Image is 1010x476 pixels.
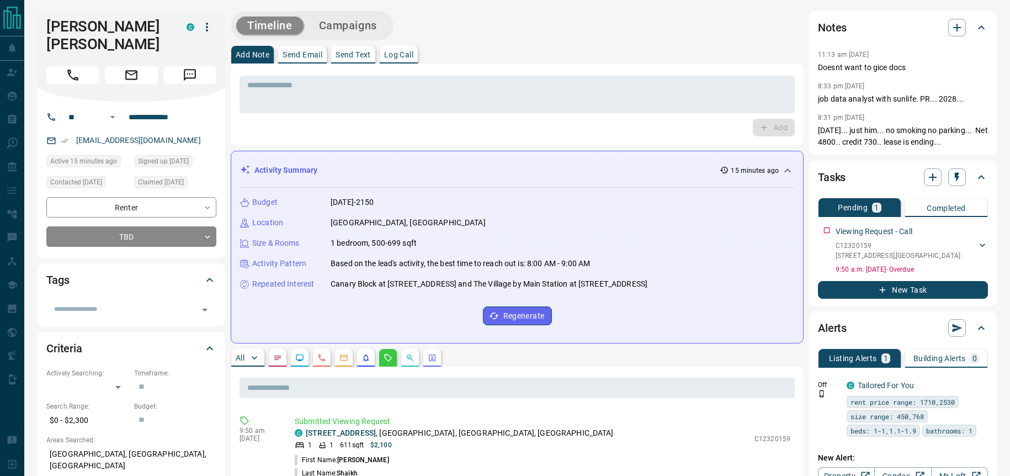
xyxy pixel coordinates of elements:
[187,23,194,31] div: condos.ca
[252,217,283,229] p: Location
[306,429,376,437] a: [STREET_ADDRESS]
[46,155,129,171] div: Mon Aug 18 2025
[254,165,317,176] p: Activity Summary
[331,237,417,249] p: 1 bedroom, 500-699 sqft
[252,278,314,290] p: Repeated Interest
[134,368,216,378] p: Timeframe:
[295,416,790,427] p: Submitted Viewing Request
[818,168,846,186] h2: Tasks
[926,425,972,436] span: bathrooms: 1
[836,251,960,261] p: [STREET_ADDRESS] , [GEOGRAPHIC_DATA]
[138,177,184,188] span: Claimed [DATE]
[46,176,129,192] div: Fri Apr 12 2024
[818,319,847,337] h2: Alerts
[106,110,119,124] button: Open
[331,278,647,290] p: Canary Block at [STREET_ADDRESS] and The Village by Main Station at [STREET_ADDRESS]
[331,197,374,208] p: [DATE]-2150
[134,155,216,171] div: Wed Feb 15 2023
[913,355,966,362] p: Building Alerts
[46,271,69,289] h2: Tags
[76,136,201,145] a: [EMAIL_ADDRESS][DOMAIN_NAME]
[240,160,794,181] div: Activity Summary15 minutes ago
[46,435,216,445] p: Areas Searched:
[134,401,216,411] p: Budget:
[836,239,988,263] div: C12320159[STREET_ADDRESS],[GEOGRAPHIC_DATA]
[384,353,392,362] svg: Requests
[818,51,869,59] p: 11:13 am [DATE]
[818,114,865,121] p: 8:31 pm [DATE]
[308,17,388,35] button: Campaigns
[818,82,865,90] p: 8:33 pm [DATE]
[370,440,392,450] p: $2,100
[138,156,189,167] span: Signed up [DATE]
[273,353,282,362] svg: Notes
[927,204,966,212] p: Completed
[858,381,914,390] a: Tailored For You
[337,456,389,464] span: [PERSON_NAME]
[134,176,216,192] div: Wed Feb 15 2023
[340,440,364,450] p: 611 sqft
[829,355,877,362] p: Listing Alerts
[818,14,988,41] div: Notes
[850,425,916,436] span: beds: 1-1,1.1-1.9
[838,204,868,211] p: Pending
[818,164,988,191] div: Tasks
[308,440,312,450] p: 1
[50,156,117,167] span: Active 15 minutes ago
[836,265,988,274] p: 9:50 a.m. [DATE] - Overdue
[46,401,129,411] p: Search Range:
[46,226,216,247] div: TBD
[236,17,304,35] button: Timeline
[362,353,370,362] svg: Listing Alerts
[306,427,614,439] p: , [GEOGRAPHIC_DATA], [GEOGRAPHIC_DATA], [GEOGRAPHIC_DATA]
[818,281,988,299] button: New Task
[818,380,840,390] p: Off
[874,204,879,211] p: 1
[252,258,306,269] p: Activity Pattern
[850,411,924,422] span: size range: 450,768
[339,353,348,362] svg: Emails
[295,429,302,437] div: condos.ca
[46,411,129,430] p: $0 - $2,300
[295,455,389,465] p: First Name:
[384,51,413,59] p: Log Call
[46,340,82,357] h2: Criteria
[731,166,779,176] p: 15 minutes ago
[240,427,278,435] p: 9:50 am
[818,452,988,464] p: New Alert:
[836,241,960,251] p: C12320159
[818,390,826,398] svg: Push Notification Only
[236,354,244,362] p: All
[818,62,988,73] p: Doesnt want to gice docs
[847,382,854,389] div: condos.ca
[836,226,912,237] p: Viewing Request - Call
[331,217,486,229] p: [GEOGRAPHIC_DATA], [GEOGRAPHIC_DATA]
[329,440,333,450] p: 1
[46,267,216,293] div: Tags
[46,197,216,218] div: Renter
[483,306,552,325] button: Regenerate
[283,51,322,59] p: Send Email
[50,177,102,188] span: Contacted [DATE]
[818,19,847,36] h2: Notes
[46,18,170,53] h1: [PERSON_NAME] [PERSON_NAME]
[46,368,129,378] p: Actively Searching:
[163,66,216,84] span: Message
[61,137,68,145] svg: Email Verified
[46,445,216,475] p: [GEOGRAPHIC_DATA], [GEOGRAPHIC_DATA], [GEOGRAPHIC_DATA]
[197,302,212,318] button: Open
[236,51,269,59] p: Add Note
[850,396,955,408] span: rent price range: 1710,2530
[317,353,326,362] svg: Calls
[252,197,278,208] p: Budget
[818,125,988,148] p: [DATE]... just him... no smoking no parking... Net 4800.. credit 730.. lease is ending...
[105,66,158,84] span: Email
[428,353,437,362] svg: Agent Actions
[336,51,371,59] p: Send Text
[884,355,888,362] p: 1
[818,93,988,105] p: job data analyst with sunlife. PR... 2028...
[406,353,414,362] svg: Opportunities
[252,237,300,249] p: Size & Rooms
[972,355,977,362] p: 0
[331,258,590,269] p: Based on the lead's activity, the best time to reach out is: 8:00 AM - 9:00 AM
